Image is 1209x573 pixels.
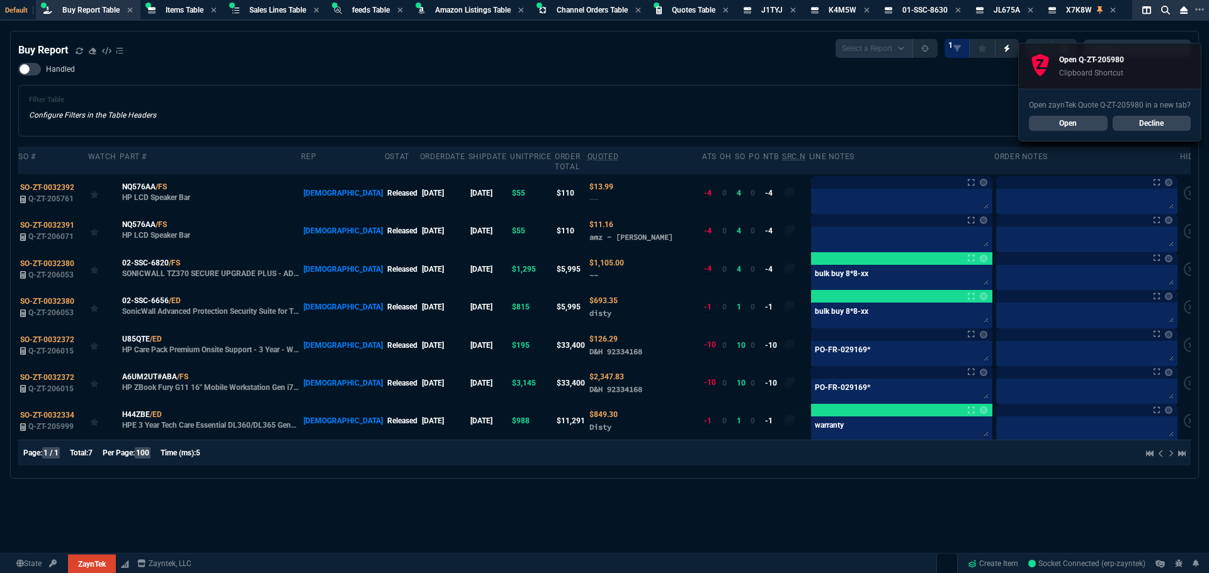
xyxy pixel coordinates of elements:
span: 5 [196,448,200,457]
td: -10 [763,364,782,402]
span: 0 [751,379,755,387]
td: Released [385,250,420,288]
div: PO [749,152,759,162]
td: [DATE] [420,402,468,440]
td: Released [385,288,420,326]
span: 0 [751,189,755,197]
span: Q-ZT-206071 [28,232,74,241]
div: -4 [704,187,712,199]
a: Hj7HqtYzFL0w0RHDAACG [1028,558,1145,569]
span: 100 [135,447,150,459]
span: 02-SSC-6820 [122,257,169,269]
div: Add to Watchlist [90,337,118,354]
p: HPE 3 Year Tech Care Essential DL360/DL365 Gen11 Smart Choice Service 24x7 [122,420,300,430]
span: Quoted Cost [589,296,618,305]
span: Channel Orders Table [557,6,628,14]
span: 01-SSC-8630 [902,6,948,14]
td: 4 [735,212,749,250]
h6: Filter Table [29,96,156,104]
nx-icon: Search [1156,3,1175,18]
td: -10 [763,326,782,364]
td: [DEMOGRAPHIC_DATA] [301,326,384,364]
div: Order Total [555,152,584,172]
td: [DATE] [468,402,510,440]
span: Handled [46,64,75,74]
span: 0 [751,303,755,311]
td: [DATE] [468,174,510,212]
td: -4 [763,212,782,250]
td: $1,295 [510,250,555,288]
nx-icon: Close Tab [635,6,641,16]
span: Page: [23,448,42,457]
span: Q-ZT-206053 [28,270,74,279]
div: Order Notes [994,152,1048,162]
td: [DEMOGRAPHIC_DATA] [301,212,384,250]
a: /ED [150,409,162,420]
td: SonicWall Advanced Protection Security Suite for TZ270 Wireless-AC, 2 Years [120,288,301,326]
div: Add to Watchlist [90,184,118,202]
span: Quoted Cost [589,220,613,229]
div: Watch [88,152,116,162]
span: Quoted Cost [589,182,613,191]
div: Add to Watchlist [90,374,118,392]
div: -4 [704,263,712,275]
td: [DATE] [420,364,468,402]
nx-icon: Close Tab [790,6,796,16]
nx-icon: Close Tab [127,6,133,16]
td: HP Care Pack Premium Onsite Support - 3 Year - Warranty [120,326,301,364]
p: HP Care Pack Premium Onsite Support - 3 Year - Warranty [122,345,300,355]
td: [DATE] [420,250,468,288]
td: 10 [735,364,749,402]
a: /FS [169,257,180,269]
span: Quoted Cost [589,410,618,419]
h4: Buy Report [18,43,68,58]
div: Add to Watchlist [90,222,118,240]
td: [DATE] [468,250,510,288]
span: SO-ZT-0032380 [20,297,74,306]
td: $55 [510,212,555,250]
a: /ED [150,333,162,345]
div: ATS [702,152,717,162]
nx-icon: Close Tab [864,6,870,16]
td: Released [385,174,420,212]
nx-icon: Open New Tab [1195,4,1204,16]
nx-icon: Close Tab [723,6,729,16]
p: Open zaynTek Quote Q-ZT-205980 in a new tab? [1029,99,1191,111]
span: K4M5W [829,6,856,14]
td: HP LCD Speaker Bar [120,174,301,212]
div: Add to Watchlist [90,298,118,316]
nx-icon: Close Tab [211,6,217,16]
span: 7 [88,448,93,457]
a: Global State [13,558,45,569]
td: -1 [763,402,782,440]
span: U85QTE [122,333,150,345]
td: HP ZBook Fury G11 16" Mobile Workstation Gen i7-13850HX 32GB 1TB [120,364,301,402]
td: $815 [510,288,555,326]
td: [DEMOGRAPHIC_DATA] [301,174,384,212]
p: SONICWALL TZ370 SECURE UPGRADE PLUS - ADVANCED EDITION 2YR [122,269,300,279]
span: H44ZBE [122,409,150,420]
span: 0 [722,189,727,197]
div: -1 [704,301,712,313]
span: Time (ms): [161,448,196,457]
td: $33,400 [555,364,587,402]
div: -10 [704,377,716,389]
a: /FS [177,371,188,382]
div: Line Notes [809,152,854,162]
div: hide [1180,152,1198,162]
td: $5,995 [555,250,587,288]
td: $988 [510,402,555,440]
td: [DATE] [468,326,510,364]
span: SO-ZT-0032380 [20,259,74,268]
span: Q-ZT-205999 [28,422,74,431]
span: 02-SSC-6656 [122,295,169,306]
a: Create Item [963,554,1023,573]
td: $55 [510,174,555,212]
p: HP LCD Speaker Bar [122,192,190,203]
td: 10 [735,326,749,364]
div: NTB [763,152,779,162]
td: -1 [763,288,782,326]
td: Released [385,212,420,250]
td: -4 [763,250,782,288]
span: 0 [751,341,755,350]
